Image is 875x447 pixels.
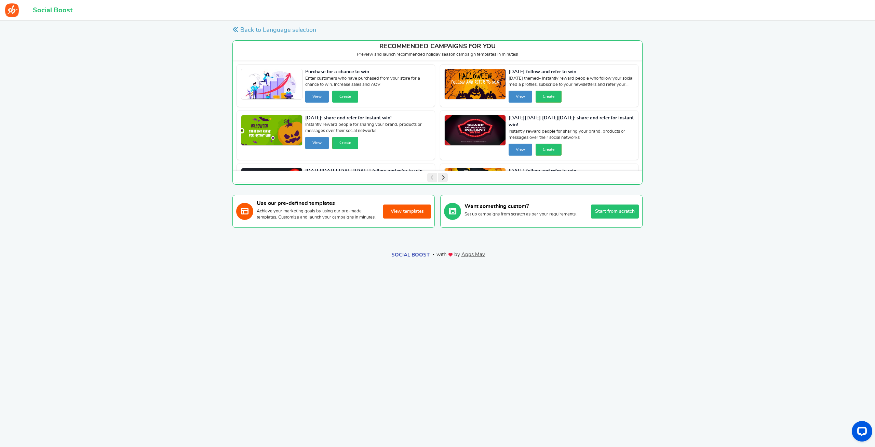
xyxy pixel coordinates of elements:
[233,52,642,58] p: Preview and launch recommended holiday season campaign templates in minutes!
[465,211,577,218] p: Set up campaigns from scratch as per your requirements.
[509,69,634,76] strong: [DATE] follow and refer to win
[305,137,329,149] button: View
[536,91,562,103] button: Create
[305,76,431,88] span: Enter customers who have purchased from your store for a chance to win. Increase sales and AOV
[257,200,376,207] h3: Use our pre-defined templates
[305,115,431,122] strong: [DATE]: share and refer for instant win!
[465,203,577,210] h3: Want something custom?
[305,168,431,175] strong: [DATE][DATE] [DATE][DATE] follow and refer to win
[33,6,72,14] h1: Social Boost
[509,91,532,103] button: View
[445,115,506,146] img: Recommended Campaigns
[454,252,460,257] span: by
[305,69,431,76] strong: Purchase for a chance to win
[383,205,431,219] button: View templates
[241,69,302,100] img: Recommended Campaigns
[305,122,431,134] span: Instantly reward people for sharing your brand, products or messages over their social networks
[391,252,430,258] a: Social Boost
[257,208,376,221] p: Achieve your marketing goals by using our pre-made templates. Customize and launch your campaigns...
[332,137,358,149] button: Create
[445,168,506,199] img: Recommended Campaigns
[509,144,532,156] button: View
[436,252,447,257] span: with
[846,418,875,447] iframe: LiveChat chat widget
[241,168,302,199] img: Recommended Campaigns
[241,115,302,146] img: Recommended Campaigns
[509,168,634,175] strong: [DATE] follow and refer to win
[509,76,634,88] span: [DATE] themed- Instantly reward people who follow your social media profiles, subscribe to your n...
[591,205,639,219] button: Start from scratch
[509,129,634,141] span: Instantly reward people for sharing your brand, products or messages over their social networks
[233,43,642,50] h4: RECOMMENDED CAMPAIGNS FOR YOU
[232,26,316,35] a: Back to Language selection
[332,91,358,103] button: Create
[536,144,562,156] button: Create
[509,115,634,128] strong: [DATE][DATE] [DATE][DATE]: share and refer for instant win!
[5,3,19,17] img: Social Boost
[445,69,506,100] img: Recommended Campaigns
[461,252,485,257] a: Apps Mav
[305,91,329,103] button: View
